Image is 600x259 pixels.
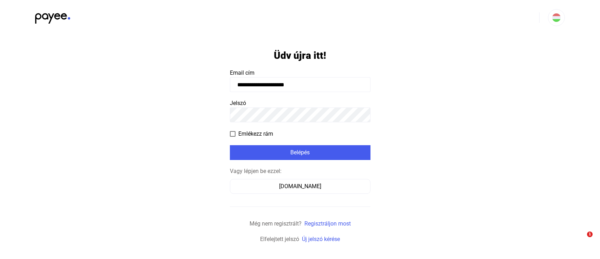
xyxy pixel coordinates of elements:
div: Belépés [232,148,368,157]
iframe: Intercom live chat [573,232,589,248]
a: Regisztráljon most [304,220,351,227]
button: Belépés [230,145,370,160]
span: Még nem regisztrált? [250,220,302,227]
div: Vagy lépjen be ezzel: [230,167,370,175]
div: [DOMAIN_NAME] [232,182,368,191]
span: 1 [587,232,593,237]
span: Emlékezz rám [238,130,273,138]
img: HU [552,13,561,22]
button: HU [548,9,565,26]
a: [DOMAIN_NAME] [230,183,370,190]
span: Elfelejtett jelszó [260,236,299,242]
button: [DOMAIN_NAME] [230,179,370,194]
h1: Üdv újra itt! [274,49,326,62]
a: Új jelszó kérése [302,236,340,242]
img: black-payee-blue-dot.svg [35,9,70,24]
span: Jelszó [230,100,246,106]
span: Email cím [230,69,254,76]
